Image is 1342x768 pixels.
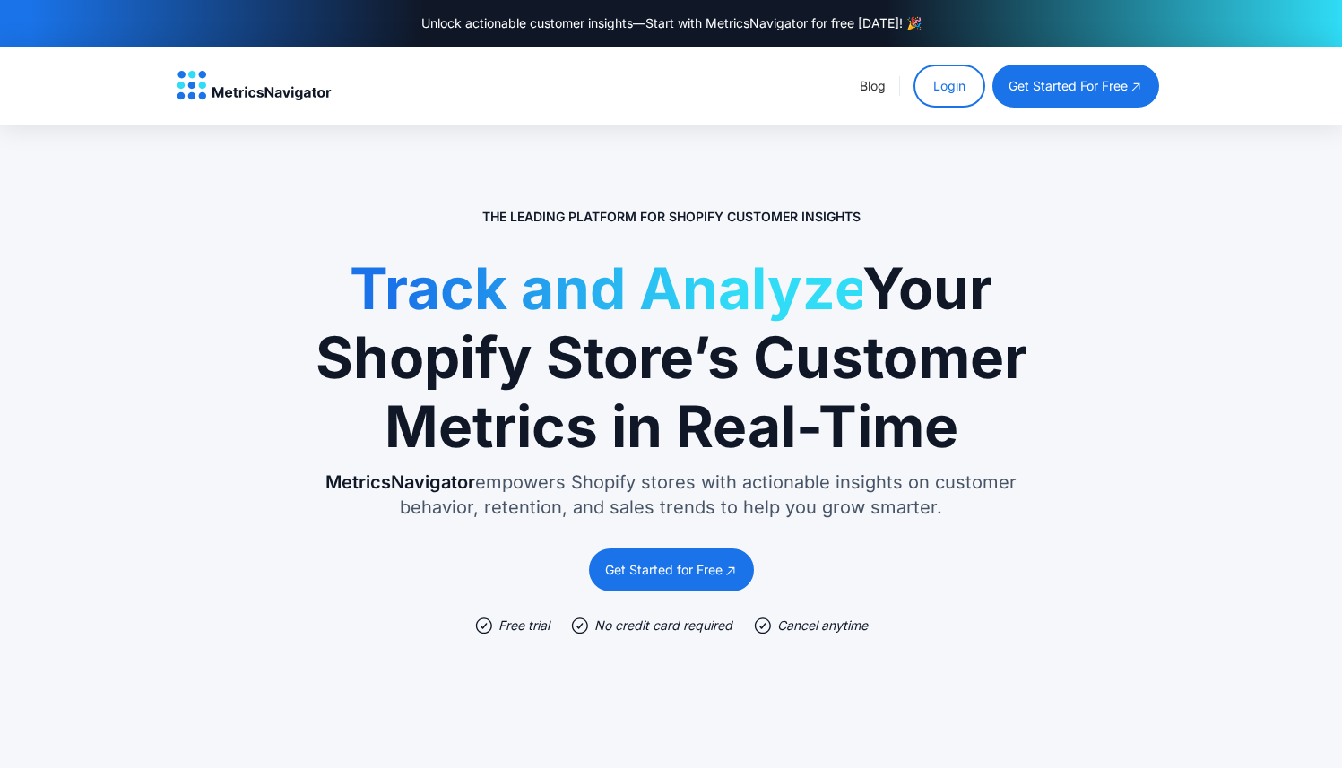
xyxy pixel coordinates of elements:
div: get started for free [1009,77,1128,95]
div: No credit card required [594,617,732,634]
div: Cancel anytime [777,617,868,634]
span: Track and Analyze [350,254,862,323]
div: Unlock actionable customer insights—Start with MetricsNavigator for free [DATE]! 🎉 [421,14,922,32]
img: open [1129,79,1143,94]
img: open [723,563,738,578]
img: check [475,617,493,634]
a: Blog [860,78,886,93]
a: Login [913,65,985,108]
a: Get Started for Free [589,548,754,591]
p: empowers Shopify stores with actionable insights on customer behavior, retention, and sales trend... [313,470,1030,520]
img: MetricsNavigator [177,71,332,101]
span: MetricsNavigator [325,471,475,493]
div: Free trial [498,617,550,634]
h1: Your Shopify Store’s Customer Metrics in Real-Time [313,255,1030,461]
a: get started for free [992,65,1159,108]
p: The Leading Platform for Shopify Customer Insights [482,208,861,226]
a: home [177,71,332,101]
img: check [754,617,772,634]
div: Get Started for Free [605,561,723,579]
img: check [571,617,589,634]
